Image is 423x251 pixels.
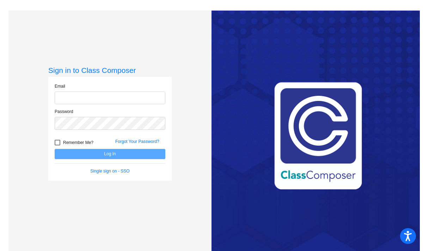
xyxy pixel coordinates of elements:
a: Forgot Your Password? [115,139,159,144]
a: Single sign on - SSO [90,169,129,174]
span: Remember Me? [63,138,93,147]
label: Email [55,83,65,89]
label: Password [55,108,73,115]
h3: Sign in to Class Composer [48,66,172,75]
button: Log In [55,149,165,159]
